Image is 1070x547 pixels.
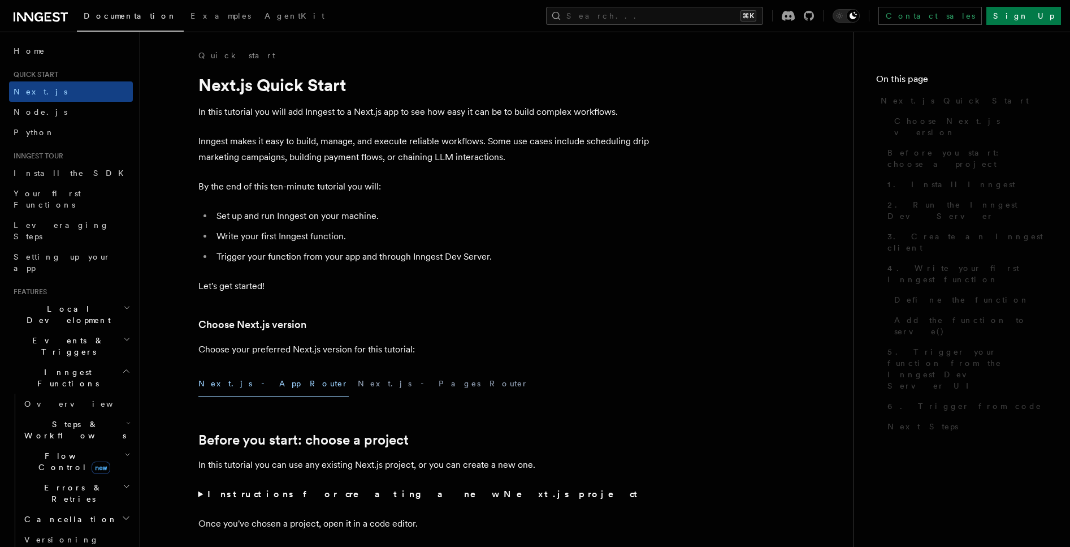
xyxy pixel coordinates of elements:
[198,516,651,532] p: Once you've chosen a project, open it in a code editor.
[740,10,756,21] kbd: ⌘K
[14,45,45,57] span: Home
[9,81,133,102] a: Next.js
[77,3,184,32] a: Documentation
[213,229,651,244] li: Write your first Inngest function.
[258,3,331,31] a: AgentKit
[20,482,123,505] span: Errors & Retries
[198,179,651,195] p: By the end of this ten-minute tutorial you will:
[887,231,1047,253] span: 3. Create an Inngest client
[14,107,67,117] span: Node.js
[9,41,133,61] a: Home
[198,133,651,165] p: Inngest makes it easy to build, manage, and execute reliable workflows. Some use cases include sc...
[184,3,258,31] a: Examples
[887,421,958,432] span: Next Steps
[9,287,47,296] span: Features
[14,87,67,96] span: Next.js
[887,400,1042,412] span: 6. Trigger from code
[198,50,275,61] a: Quick start
[9,299,133,330] button: Local Development
[894,294,1029,305] span: Define the function
[883,416,1047,437] a: Next Steps
[198,457,651,473] p: In this tutorial you can use any existing Next.js project, or you can create a new one.
[890,310,1047,342] a: Add the function to serve()
[9,183,133,215] a: Your first Functions
[883,396,1047,416] a: 6. Trigger from code
[9,362,133,394] button: Inngest Functions
[9,303,123,326] span: Local Development
[198,371,349,397] button: Next.js - App Router
[213,208,651,224] li: Set up and run Inngest on your machine.
[876,91,1047,111] a: Next.js Quick Start
[887,147,1047,170] span: Before you start: choose a project
[883,342,1047,396] a: 5. Trigger your function from the Inngest Dev Server UI
[9,122,133,143] a: Python
[883,226,1047,258] a: 3. Create an Inngest client
[20,477,133,509] button: Errors & Retries
[84,11,177,20] span: Documentation
[20,394,133,414] a: Overview
[198,278,651,294] p: Let's get started!
[833,9,860,23] button: Toggle dark mode
[14,169,131,178] span: Install the SDK
[883,195,1047,226] a: 2. Run the Inngest Dev Server
[190,11,251,20] span: Examples
[92,462,110,474] span: new
[887,262,1047,285] span: 4. Write your first Inngest function
[9,70,58,79] span: Quick start
[887,179,1015,190] span: 1. Install Inngest
[894,315,1047,337] span: Add the function to serve()
[20,414,133,446] button: Steps & Workflows
[9,102,133,122] a: Node.js
[198,75,651,95] h1: Next.js Quick Start
[198,486,651,502] summary: Instructions for creating a new Next.js project
[986,7,1061,25] a: Sign Up
[14,221,109,241] span: Leveraging Steps
[887,199,1047,222] span: 2. Run the Inngest Dev Server
[265,11,324,20] span: AgentKit
[878,7,982,25] a: Contact sales
[890,290,1047,310] a: Define the function
[9,367,122,389] span: Inngest Functions
[890,111,1047,143] a: Choose Next.js version
[14,252,111,273] span: Setting up your app
[9,330,133,362] button: Events & Triggers
[358,371,528,397] button: Next.js - Pages Router
[20,509,133,529] button: Cancellation
[14,128,55,137] span: Python
[198,104,651,120] p: In this tutorial you will add Inngest to a Next.js app to see how easy it can be to build complex...
[20,450,124,473] span: Flow Control
[20,514,118,525] span: Cancellation
[546,7,763,25] button: Search...⌘K
[9,152,63,161] span: Inngest tour
[207,489,642,499] strong: Instructions for creating a new Next.js project
[876,72,1047,91] h4: On this page
[9,335,123,358] span: Events & Triggers
[198,317,306,333] a: Choose Next.js version
[883,174,1047,195] a: 1. Install Inngest
[9,247,133,278] a: Setting up your app
[20,419,126,441] span: Steps & Workflows
[14,189,81,209] span: Your first Functions
[883,258,1047,290] a: 4. Write your first Inngest function
[198,342,651,358] p: Choose your preferred Next.js version for this tutorial:
[883,143,1047,174] a: Before you start: choose a project
[213,249,651,265] li: Trigger your function from your app and through Inngest Dev Server.
[9,215,133,247] a: Leveraging Steps
[887,346,1047,391] span: 5. Trigger your function from the Inngest Dev Server UI
[24,535,99,544] span: Versioning
[20,446,133,477] button: Flow Controlnew
[198,432,409,448] a: Before you start: choose a project
[9,163,133,183] a: Install the SDK
[24,399,141,408] span: Overview
[881,95,1029,106] span: Next.js Quick Start
[894,115,1047,138] span: Choose Next.js version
